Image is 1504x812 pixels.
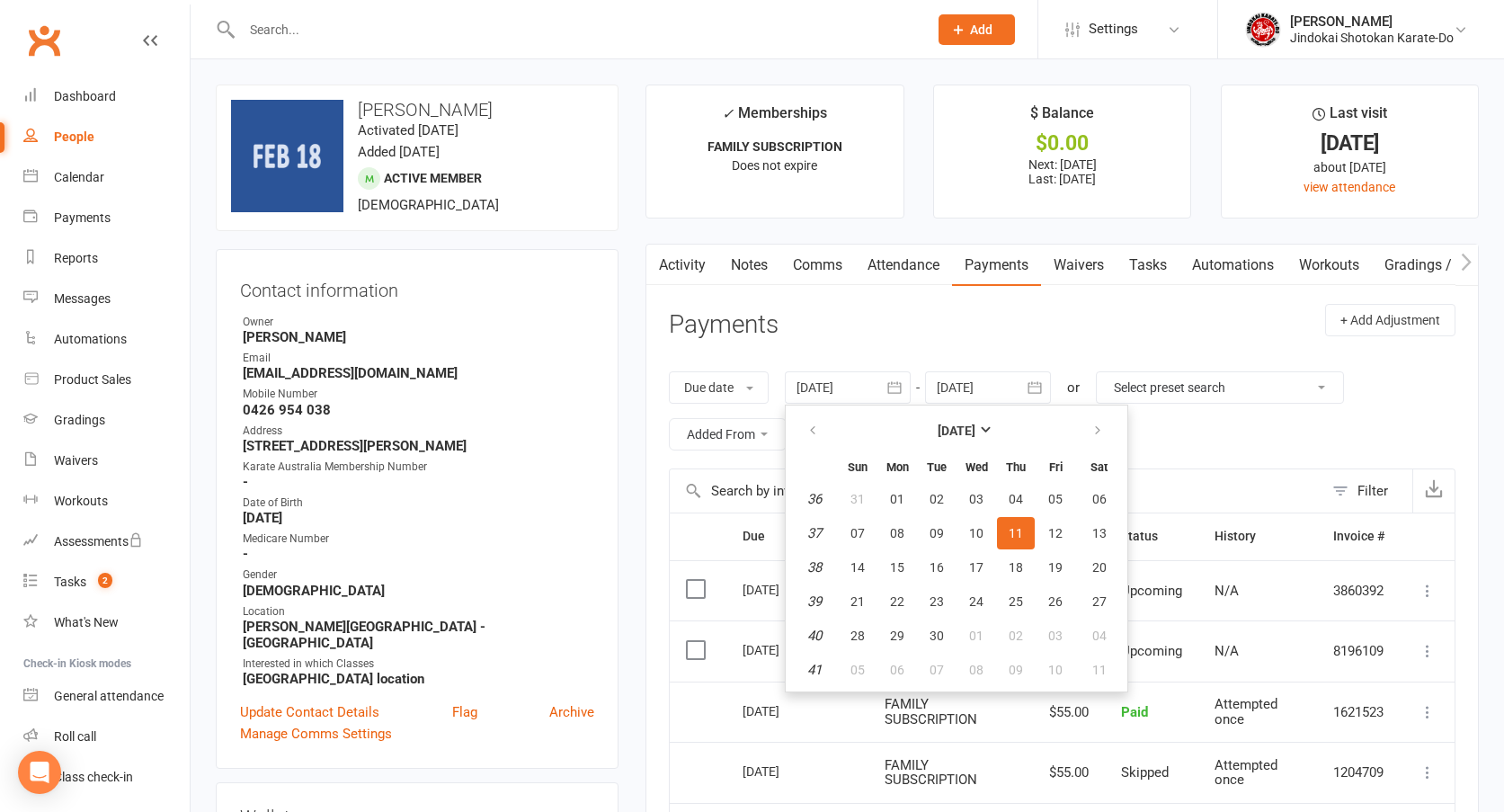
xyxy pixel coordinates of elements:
[807,525,822,541] em: 37
[848,460,868,474] small: Sunday
[839,585,877,618] button: 21
[240,273,594,300] h3: Contact information
[243,510,594,526] strong: [DATE]
[236,17,915,42] input: Search...
[969,492,983,506] span: 03
[1215,643,1239,659] span: N/A
[23,117,190,157] a: People
[669,371,769,404] button: Due date
[54,615,119,629] div: What's New
[54,494,108,508] div: Workouts
[358,122,458,138] time: Activated [DATE]
[243,438,594,454] strong: [STREET_ADDRESS][PERSON_NAME]
[997,585,1035,618] button: 25
[839,551,877,584] button: 14
[1067,377,1080,398] div: or
[23,676,190,717] a: General attendance kiosk mode
[23,481,190,522] a: Workouts
[952,245,1041,286] a: Payments
[1048,629,1063,643] span: 03
[1092,492,1107,506] span: 06
[1238,134,1462,153] div: [DATE]
[1048,560,1063,575] span: 19
[1009,526,1023,540] span: 11
[1323,469,1412,513] button: Filter
[1092,560,1107,575] span: 20
[890,560,904,575] span: 15
[1092,663,1107,677] span: 11
[1009,560,1023,575] span: 18
[807,491,822,507] em: 36
[930,663,944,677] span: 07
[54,251,98,265] div: Reports
[54,291,111,306] div: Messages
[807,559,822,576] em: 38
[885,696,977,727] span: FAMILY SUBSCRIPTION
[918,654,956,686] button: 07
[54,729,96,744] div: Roll call
[1121,704,1148,720] span: Paid
[997,483,1035,515] button: 04
[1076,517,1122,549] button: 13
[1121,583,1182,599] span: Upcoming
[966,460,988,474] small: Wednesday
[1238,157,1462,177] div: about [DATE]
[839,517,877,549] button: 07
[878,585,916,618] button: 22
[54,575,86,589] div: Tasks
[930,629,944,643] span: 30
[243,656,594,673] div: Interested in which Classes
[850,663,865,677] span: 05
[1009,663,1023,677] span: 09
[743,636,825,664] div: [DATE]
[670,469,1323,513] input: Search by invoice number
[850,526,865,540] span: 07
[23,319,190,360] a: Automations
[243,603,594,620] div: Location
[243,386,594,403] div: Mobile Number
[243,531,594,548] div: Medicare Number
[1357,480,1388,502] div: Filter
[890,629,904,643] span: 29
[54,129,94,144] div: People
[1037,585,1074,618] button: 26
[939,14,1015,45] button: Add
[54,770,133,784] div: Class check-in
[918,517,956,549] button: 09
[22,18,67,63] a: Clubworx
[878,483,916,515] button: 01
[669,311,779,339] h3: Payments
[1290,13,1454,30] div: [PERSON_NAME]
[885,757,977,789] span: FAMILY SUBSCRIPTION
[23,562,190,602] a: Tasks 2
[1028,742,1105,803] td: $55.00
[1030,102,1094,134] div: $ Balance
[850,560,865,575] span: 14
[957,483,995,515] button: 03
[1006,460,1026,474] small: Thursday
[1037,483,1074,515] button: 05
[1317,742,1401,803] td: 1204709
[850,594,865,609] span: 21
[850,629,865,643] span: 28
[231,100,603,120] h3: [PERSON_NAME]
[969,526,983,540] span: 10
[726,513,868,559] th: Due
[997,551,1035,584] button: 18
[358,144,440,160] time: Added [DATE]
[927,460,947,474] small: Tuesday
[243,546,594,562] strong: -
[957,517,995,549] button: 10
[1028,682,1105,743] td: $55.00
[646,245,718,286] a: Activity
[1317,560,1401,621] td: 3860392
[1089,9,1138,49] span: Settings
[1037,517,1074,549] button: 12
[243,423,594,440] div: Address
[240,701,379,723] a: Update Contact Details
[358,197,499,213] span: [DEMOGRAPHIC_DATA]
[243,314,594,331] div: Owner
[243,583,594,599] strong: [DEMOGRAPHIC_DATA]
[23,602,190,643] a: What's New
[1076,654,1122,686] button: 11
